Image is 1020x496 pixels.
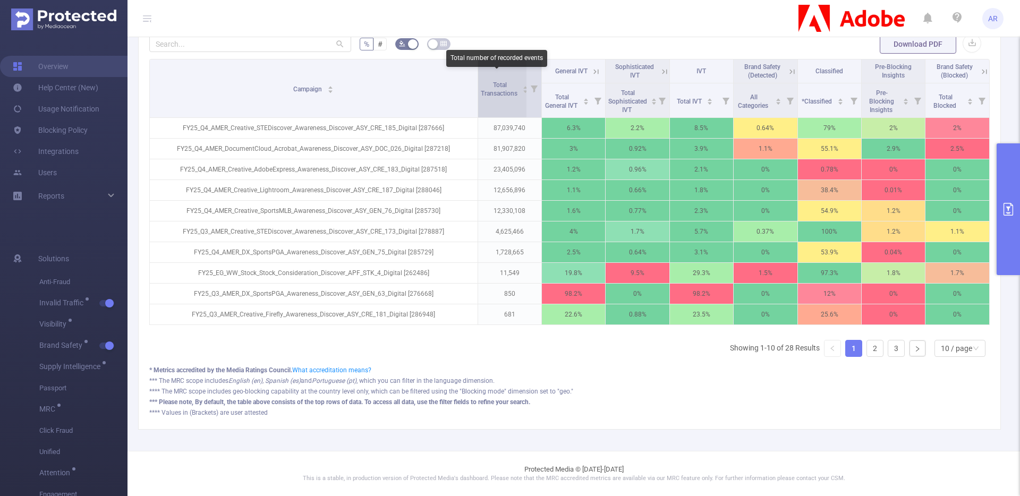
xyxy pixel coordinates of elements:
[973,345,979,353] i: icon: down
[862,242,925,262] p: 0.04%
[798,284,861,304] p: 12%
[39,420,127,441] span: Click Fraud
[523,89,529,92] i: icon: caret-down
[734,284,797,304] p: 0%
[583,97,589,103] div: Sort
[13,162,57,183] a: Users
[775,97,781,103] div: Sort
[838,97,844,100] i: icon: caret-up
[523,84,529,88] i: icon: caret-up
[734,118,797,138] p: 0.64%
[39,469,74,476] span: Attention
[869,89,894,114] span: Pre-Blocking Insights
[150,180,478,200] p: FY25_Q4_AMER_Creative_Lightroom_Awareness_Discover_ASY_CRE_187_Digital [288046]
[862,180,925,200] p: 0.01%
[542,159,605,179] p: 1.2%
[378,40,382,48] span: #
[867,340,883,356] a: 2
[606,242,669,262] p: 0.64%
[967,100,973,104] i: icon: caret-down
[478,180,541,200] p: 12,656,896
[555,67,588,75] span: General IVT
[730,340,820,357] li: Showing 1-10 of 28 Results
[802,98,834,105] span: *Classified
[670,201,733,221] p: 2.3%
[606,221,669,242] p: 1.7%
[798,221,861,242] p: 100%
[846,340,862,356] a: 1
[734,221,797,242] p: 0.37%
[38,248,69,269] span: Solutions
[925,284,989,304] p: 0%
[13,98,99,119] a: Usage Notification
[862,201,925,221] p: 1.2%
[542,304,605,324] p: 22.6%
[39,405,59,413] span: MRC
[903,100,909,104] i: icon: caret-down
[707,97,713,103] div: Sort
[39,320,70,328] span: Visibility
[39,271,127,293] span: Anti-Fraud
[542,180,605,200] p: 1.1%
[13,77,98,98] a: Help Center (New)
[798,139,861,159] p: 55.1%
[38,192,64,200] span: Reports
[651,100,657,104] i: icon: caret-down
[888,340,905,357] li: 3
[925,242,989,262] p: 0%
[127,451,1020,496] footer: Protected Media © [DATE]-[DATE]
[670,304,733,324] p: 23.5%
[606,159,669,179] p: 0.96%
[13,141,79,162] a: Integrations
[798,304,861,324] p: 25.6%
[478,118,541,138] p: 87,039,740
[11,8,116,30] img: Protected Media
[862,221,925,242] p: 1.2%
[149,408,990,417] div: **** Values in (Brackets) are user attested
[478,139,541,159] p: 81,907,820
[862,118,925,138] p: 2%
[38,185,64,207] a: Reports
[478,201,541,221] p: 12,330,108
[149,397,990,407] div: *** Please note, By default, the table above consists of the top rows of data. To access all data...
[925,304,989,324] p: 0%
[925,263,989,283] p: 1.7%
[670,221,733,242] p: 5.7%
[583,100,589,104] i: icon: caret-down
[925,201,989,221] p: 0%
[941,340,972,356] div: 10 / page
[542,201,605,221] p: 1.6%
[914,346,921,352] i: icon: right
[606,139,669,159] p: 0.92%
[866,340,883,357] li: 2
[862,263,925,283] p: 1.8%
[967,97,973,100] i: icon: caret-up
[696,67,706,75] span: IVT
[937,63,973,79] span: Brand Safety (Blocked)
[154,474,993,483] p: This is a stable, in production version of Protected Media's dashboard. Please note that the MRC ...
[312,377,356,384] i: Portuguese (pt)
[542,284,605,304] p: 98.2%
[150,201,478,221] p: FY25_Q4_AMER_Creative_SportsMLB_Awareness_Discover_ASY_GEN_76_Digital [285730]
[590,83,605,117] i: Filter menu
[734,242,797,262] p: 0%
[651,97,657,100] i: icon: caret-up
[925,159,989,179] p: 0%
[677,98,703,105] span: Total IVT
[149,35,351,52] input: Search...
[615,63,654,79] span: Sophisticated IVT
[744,63,780,79] span: Brand Safety (Detected)
[364,40,369,48] span: %
[651,97,657,103] div: Sort
[606,118,669,138] p: 2.2%
[845,340,862,357] li: 1
[798,180,861,200] p: 38.4%
[798,201,861,221] p: 54.9%
[542,221,605,242] p: 4%
[875,63,912,79] span: Pre-Blocking Insights
[446,50,547,67] div: Total number of recorded events
[824,340,841,357] li: Previous Page
[734,263,797,283] p: 1.5%
[39,299,87,306] span: Invalid Traffic
[909,340,926,357] li: Next Page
